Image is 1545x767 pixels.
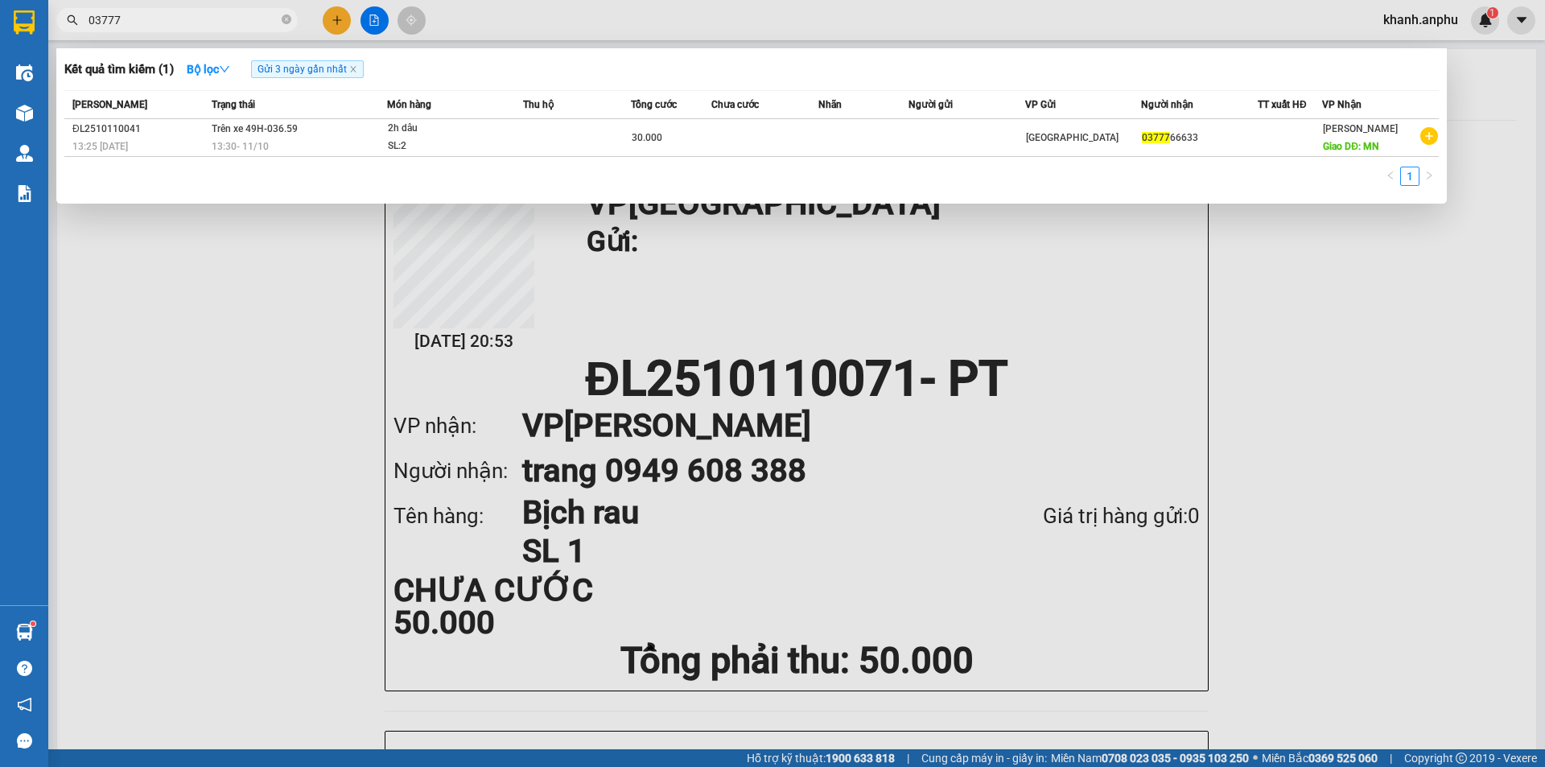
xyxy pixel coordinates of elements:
[631,99,677,110] span: Tổng cước
[1419,167,1439,186] button: right
[17,697,32,712] span: notification
[1142,132,1170,143] span: 03777
[1420,127,1438,145] span: plus-circle
[186,101,233,139] span: CHƯA CƯỚC :
[818,99,842,110] span: Nhãn
[72,141,128,152] span: 13:25 [DATE]
[16,64,33,81] img: warehouse-icon
[14,14,39,31] span: Gửi:
[1419,167,1439,186] li: Next Page
[1424,171,1434,180] span: right
[1025,99,1056,110] span: VP Gửi
[1026,132,1119,143] span: [GEOGRAPHIC_DATA]
[388,120,509,138] div: 2h dâu
[188,50,318,69] div: trang
[1400,167,1419,186] li: 1
[1386,171,1395,180] span: left
[188,69,318,92] div: 0949608388
[14,14,177,50] div: [GEOGRAPHIC_DATA]
[632,132,662,143] span: 30.000
[16,145,33,162] img: warehouse-icon
[188,14,318,50] div: [PERSON_NAME]
[1142,130,1257,146] div: 66633
[388,138,509,155] div: SL: 2
[1322,99,1362,110] span: VP Nhận
[16,185,33,202] img: solution-icon
[17,733,32,748] span: message
[1258,99,1307,110] span: TT xuất HĐ
[1381,167,1400,186] button: left
[174,56,243,82] button: Bộ lọcdown
[212,141,269,152] span: 13:30 - 11/10
[1323,123,1398,134] span: [PERSON_NAME]
[188,14,227,31] span: Nhận:
[282,14,291,24] span: close-circle
[523,99,554,110] span: Thu hộ
[1401,167,1419,185] a: 1
[212,123,298,134] span: Trên xe 49H-036.59
[16,105,33,122] img: warehouse-icon
[387,99,431,110] span: Món hàng
[67,14,78,26] span: search
[349,65,357,73] span: close
[1323,141,1379,152] span: Giao DĐ: MN
[64,61,174,78] h3: Kết quả tìm kiếm ( 1 )
[1381,167,1400,186] li: Previous Page
[186,101,319,141] div: 50.000
[1141,99,1193,110] span: Người nhận
[31,621,35,626] sup: 1
[17,661,32,676] span: question-circle
[212,99,255,110] span: Trạng thái
[711,99,759,110] span: Chưa cước
[72,121,207,138] div: ĐL2510110041
[14,10,35,35] img: logo-vxr
[89,11,278,29] input: Tìm tên, số ĐT hoặc mã đơn
[908,99,953,110] span: Người gửi
[16,624,33,641] img: warehouse-icon
[282,13,291,28] span: close-circle
[72,99,147,110] span: [PERSON_NAME]
[219,64,230,75] span: down
[251,60,364,78] span: Gửi 3 ngày gần nhất
[187,63,230,76] strong: Bộ lọc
